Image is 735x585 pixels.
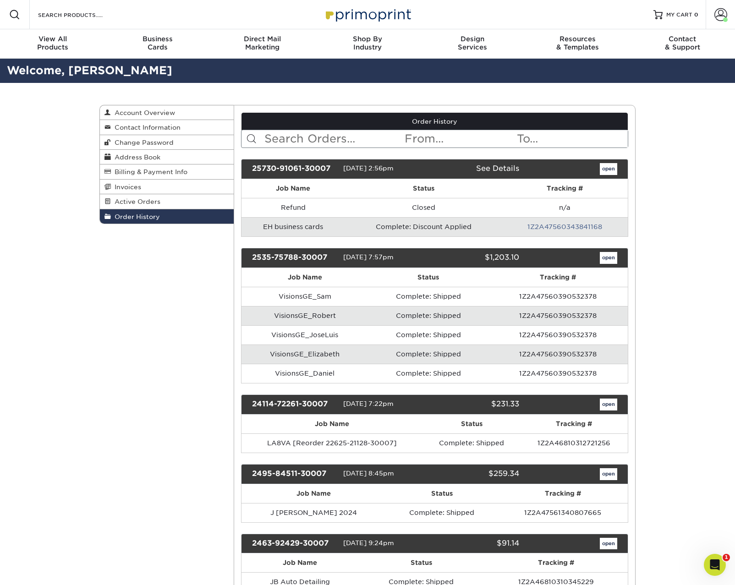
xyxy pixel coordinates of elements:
[105,29,210,59] a: BusinessCards
[704,554,726,576] iframe: Intercom live chat
[343,539,394,547] span: [DATE] 9:24pm
[241,198,345,217] td: Refund
[476,164,519,173] a: See Details
[241,503,386,522] td: J [PERSON_NAME] 2024
[241,325,368,344] td: VisionsGE_JoseLuis
[428,252,526,264] div: $1,203.10
[315,35,420,43] span: Shop By
[502,198,628,217] td: n/a
[245,538,343,550] div: 2463-92429-30007
[498,484,628,503] th: Tracking #
[241,553,359,572] th: Job Name
[368,306,488,325] td: Complete: Shipped
[241,306,368,325] td: VisionsGE_Robert
[386,484,498,503] th: Status
[100,120,234,135] a: Contact Information
[488,325,628,344] td: 1Z2A47560390532378
[420,35,525,43] span: Design
[527,223,602,230] a: 1Z2A47560343841168
[368,287,488,306] td: Complete: Shipped
[423,415,520,433] th: Status
[525,35,630,51] div: & Templates
[420,29,525,59] a: DesignServices
[358,553,484,572] th: Status
[600,399,617,410] a: open
[245,399,343,410] div: 24114-72261-30007
[423,433,520,453] td: Complete: Shipped
[111,183,141,191] span: Invoices
[484,553,628,572] th: Tracking #
[345,179,502,198] th: Status
[600,252,617,264] a: open
[630,29,735,59] a: Contact& Support
[502,179,628,198] th: Tracking #
[100,150,234,164] a: Address Book
[420,35,525,51] div: Services
[343,253,394,261] span: [DATE] 7:57pm
[525,29,630,59] a: Resources& Templates
[100,164,234,179] a: Billing & Payment Info
[630,35,735,43] span: Contact
[694,11,698,18] span: 0
[428,468,526,480] div: $259.34
[516,130,628,148] input: To...
[343,470,394,477] span: [DATE] 8:45pm
[345,198,502,217] td: Closed
[100,135,234,150] a: Change Password
[343,164,394,172] span: [DATE] 2:56pm
[322,5,413,24] img: Primoprint
[498,503,628,522] td: 1Z2A47561340807665
[111,213,160,220] span: Order History
[368,325,488,344] td: Complete: Shipped
[263,130,404,148] input: Search Orders...
[111,139,174,146] span: Change Password
[2,557,78,582] iframe: Google Customer Reviews
[428,538,526,550] div: $91.14
[723,554,730,561] span: 1
[105,35,210,43] span: Business
[488,306,628,325] td: 1Z2A47560390532378
[600,468,617,480] a: open
[368,364,488,383] td: Complete: Shipped
[245,468,343,480] div: 2495-84511-30007
[343,400,394,407] span: [DATE] 7:22pm
[111,153,160,161] span: Address Book
[111,109,175,116] span: Account Overview
[241,364,368,383] td: VisionsGE_Daniel
[488,287,628,306] td: 1Z2A47560390532378
[368,344,488,364] td: Complete: Shipped
[241,287,368,306] td: VisionsGE_Sam
[488,268,628,287] th: Tracking #
[210,29,315,59] a: Direct MailMarketing
[404,130,516,148] input: From...
[111,168,187,175] span: Billing & Payment Info
[666,11,692,19] span: MY CART
[345,217,502,236] td: Complete: Discount Applied
[111,124,181,131] span: Contact Information
[386,503,498,522] td: Complete: Shipped
[241,113,628,130] a: Order History
[100,105,234,120] a: Account Overview
[521,433,628,453] td: 1Z2A46810312721256
[100,194,234,209] a: Active Orders
[241,484,386,503] th: Job Name
[600,538,617,550] a: open
[105,35,210,51] div: Cards
[210,35,315,51] div: Marketing
[100,180,234,194] a: Invoices
[488,344,628,364] td: 1Z2A47560390532378
[241,344,368,364] td: VisionsGE_Elizabeth
[488,364,628,383] td: 1Z2A47560390532378
[245,163,343,175] div: 25730-91061-30007
[315,35,420,51] div: Industry
[241,433,423,453] td: LA8VA [Reorder 22625-21128-30007]
[241,268,368,287] th: Job Name
[315,29,420,59] a: Shop ByIndustry
[630,35,735,51] div: & Support
[600,163,617,175] a: open
[241,217,345,236] td: EH business cards
[37,9,126,20] input: SEARCH PRODUCTS.....
[521,415,628,433] th: Tracking #
[241,415,423,433] th: Job Name
[525,35,630,43] span: Resources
